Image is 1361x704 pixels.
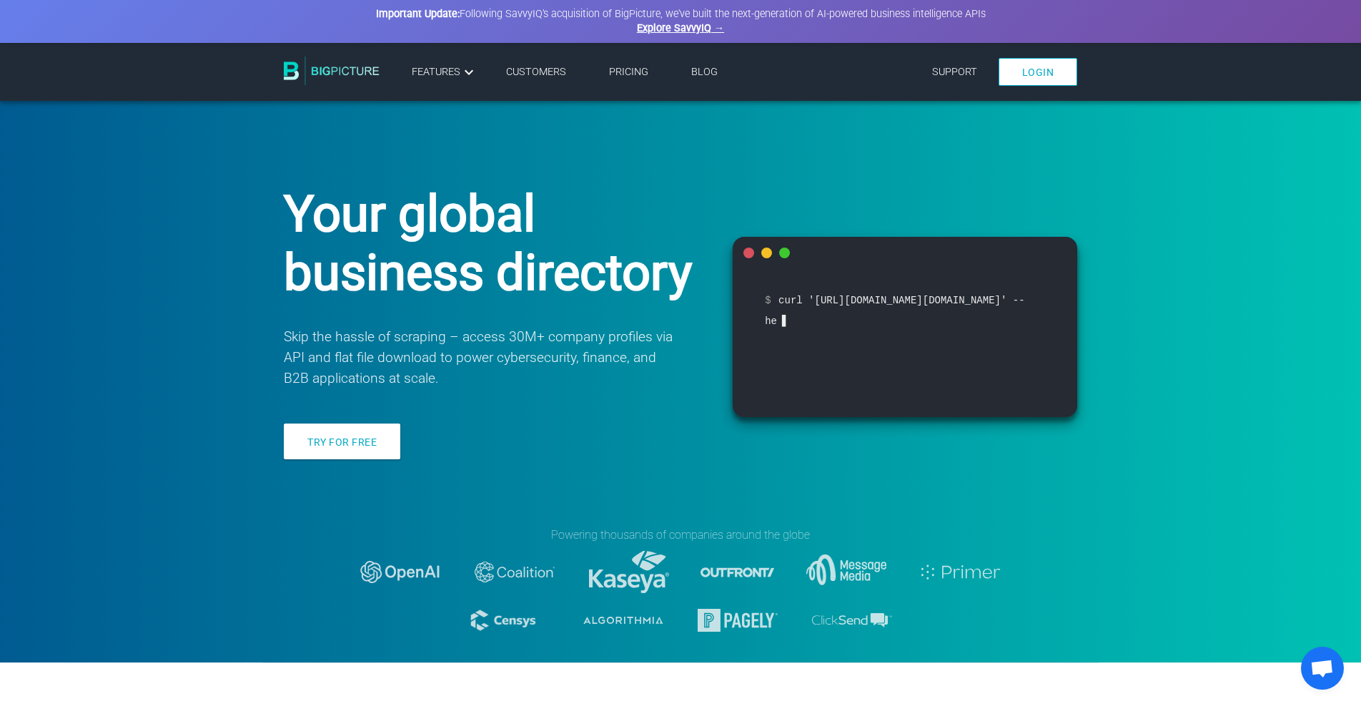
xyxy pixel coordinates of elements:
img: logo-kaseya.svg [589,551,669,593]
a: Try for free [284,424,400,459]
img: message-media.svg [806,554,886,589]
img: logo-outfront.svg [698,532,778,612]
img: logo-openai.svg [360,561,440,582]
a: Login [999,58,1078,86]
img: logo-algorithmia.svg [583,617,663,624]
img: BigPicture.io [284,57,380,85]
img: logo-primer.svg [921,564,1001,580]
span: curl '[URL][DOMAIN_NAME][DOMAIN_NAME]' --he [765,290,1045,331]
img: logo-clicksend.svg [812,613,892,627]
a: Features [412,64,477,81]
h1: Your global business directory [284,185,697,302]
img: logo-censys.svg [469,607,549,634]
p: Skip the hassle of scraping – access 30M+ company profiles via API and flat file download to powe... [284,327,675,388]
a: Chat öffnen [1301,647,1344,690]
img: logo-coalition-2.svg [475,562,555,582]
img: logo-pagely.svg [698,609,778,632]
